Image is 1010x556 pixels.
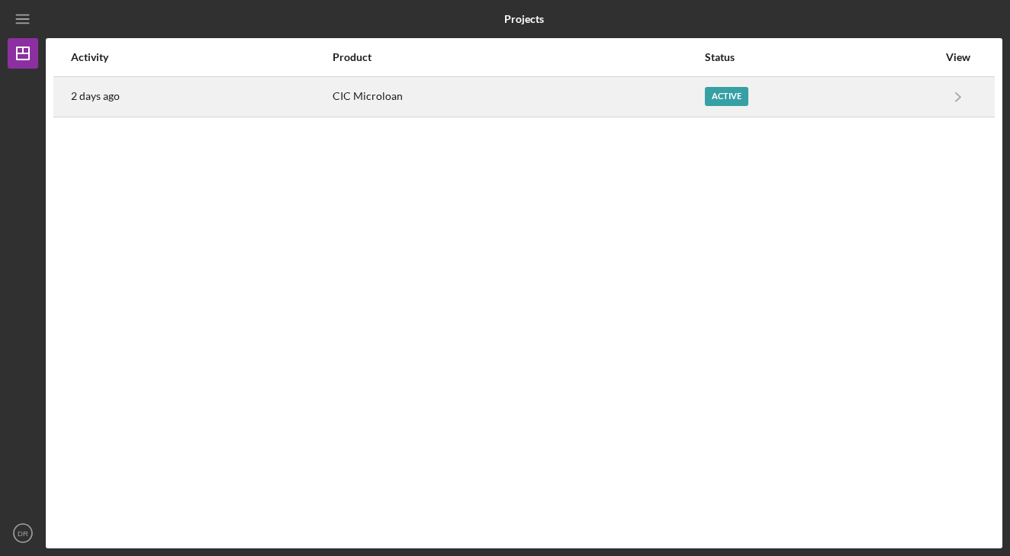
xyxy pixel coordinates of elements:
[333,51,703,63] div: Product
[333,78,703,116] div: CIC Microloan
[939,51,977,63] div: View
[504,13,544,25] b: Projects
[8,518,38,548] button: DR
[71,90,120,102] time: 2025-10-07 14:33
[705,87,748,106] div: Active
[71,51,331,63] div: Activity
[705,51,938,63] div: Status
[18,529,28,538] text: DR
